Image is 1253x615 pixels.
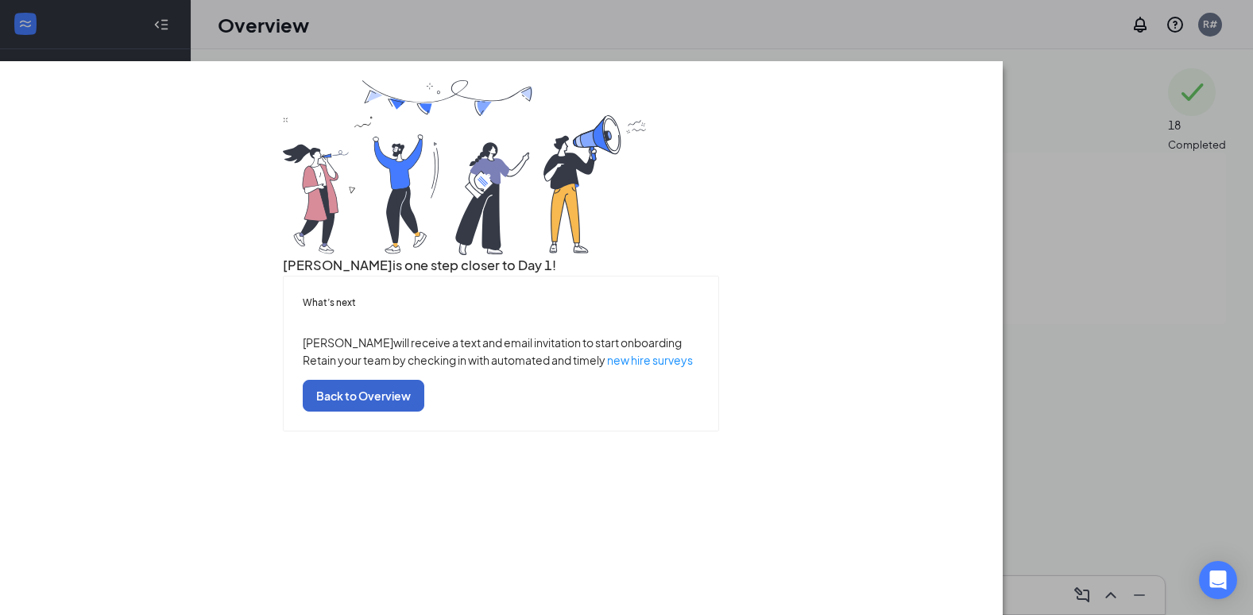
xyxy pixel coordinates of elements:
h3: [PERSON_NAME] is one step closer to Day 1! [283,255,719,276]
button: Back to Overview [303,380,424,412]
div: Open Intercom Messenger [1199,561,1237,599]
p: Retain your team by checking in with automated and timely [303,351,699,369]
img: you are all set [283,80,648,255]
a: new hire surveys [607,353,693,367]
p: [PERSON_NAME] will receive a text and email invitation to start onboarding [303,334,699,351]
h5: What’s next [303,296,699,310]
